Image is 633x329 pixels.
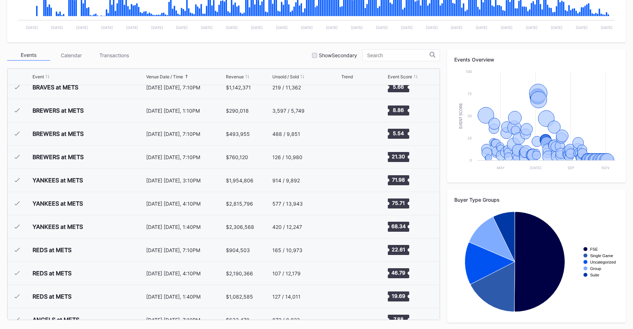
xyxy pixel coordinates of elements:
svg: Chart title [341,288,363,305]
text: [DATE] [551,25,563,30]
div: [DATE] [DATE], 7:10PM [146,154,224,160]
div: $2,306,568 [226,224,254,230]
div: REDS at METS [33,270,71,277]
div: BRAVES at METS [33,84,78,91]
div: REDS at METS [33,246,71,254]
div: YANKEES at METS [33,223,83,230]
text: 100 [466,69,472,74]
div: $1,082,585 [226,294,253,300]
text: [DATE] [601,25,613,30]
text: 75 [468,92,472,96]
text: [DATE] [501,25,513,30]
text: [DATE] [126,25,138,30]
text: Uncategorized [590,260,616,264]
div: $904,503 [226,247,250,253]
div: Buyer Type Groups [454,197,619,203]
text: [DATE] [51,25,63,30]
text: 50 [468,114,472,118]
text: 19.69 [392,293,405,299]
text: 71.98 [392,177,405,183]
div: [DATE] [DATE], 7:10PM [146,317,224,323]
div: Revenue [226,74,244,79]
div: $1,954,806 [226,177,253,183]
text: 8.86 [393,107,404,113]
svg: Chart title [341,311,363,329]
div: [DATE] [DATE], 7:10PM [146,247,224,253]
text: [DATE] [530,166,541,170]
div: 488 / 9,851 [272,131,300,137]
div: Unsold / Sold [272,74,299,79]
text: [DATE] [201,25,213,30]
div: [DATE] [DATE], 1:40PM [146,224,224,230]
div: YANKEES at METS [33,200,83,207]
svg: Chart title [454,68,619,175]
div: Trend [341,74,353,79]
input: Search [367,53,430,58]
text: [DATE] [176,25,188,30]
div: Events [7,50,50,61]
svg: Chart title [341,171,363,189]
text: 0 [470,158,472,162]
div: ANGELS at METS [33,316,79,323]
svg: Chart title [341,241,363,259]
div: BREWERS at METS [33,107,84,114]
text: Group [590,266,601,271]
div: Venue Date / Time [146,74,183,79]
text: [DATE] [26,25,38,30]
svg: Chart title [454,208,619,315]
div: 126 / 10,980 [272,154,302,160]
div: 165 / 10,973 [272,247,302,253]
text: [DATE] [276,25,288,30]
text: 5.66 [393,84,404,90]
div: [DATE] [DATE], 7:10PM [146,131,224,137]
div: Event Score [388,74,412,79]
div: $1,142,371 [226,84,251,90]
div: $2,815,796 [226,201,253,207]
div: $760,120 [226,154,248,160]
div: 107 / 12,179 [272,270,301,276]
svg: Chart title [341,78,363,96]
text: 21.30 [392,153,405,159]
text: Single Game [590,254,613,258]
text: [DATE] [576,25,588,30]
text: 7.88 [394,316,404,322]
div: [DATE] [DATE], 4:10PM [146,201,224,207]
div: REDS at METS [33,293,71,300]
div: 127 / 14,011 [272,294,301,300]
div: [DATE] [DATE], 4:10PM [146,270,224,276]
div: Calendar [50,50,93,61]
text: [DATE] [526,25,538,30]
svg: Chart title [341,148,363,166]
text: Suite [590,273,599,277]
text: FSE [590,247,598,251]
text: May [497,166,505,170]
text: [DATE] [351,25,363,30]
text: [DATE] [451,25,463,30]
div: 219 / 11,362 [272,84,301,90]
text: [DATE] [401,25,413,30]
text: [DATE] [101,25,113,30]
text: Nov [602,166,610,170]
div: [DATE] [DATE], 7:10PM [146,84,224,90]
text: [DATE] [226,25,238,30]
div: $493,955 [226,131,250,137]
div: [DATE] [DATE], 1:10PM [146,108,224,114]
svg: Chart title [341,264,363,282]
text: [DATE] [76,25,88,30]
text: 46.79 [391,270,405,276]
div: 914 / 9,892 [272,177,300,183]
div: $290,018 [226,108,249,114]
text: [DATE] [251,25,263,30]
text: [DATE] [151,25,163,30]
text: 22.61 [392,246,405,252]
div: Event [33,74,44,79]
text: 25 [468,136,472,140]
div: Transactions [93,50,136,61]
div: 3,597 / 5,749 [272,108,305,114]
text: [DATE] [476,25,488,30]
div: [DATE] [DATE], 1:40PM [146,294,224,300]
div: Show Secondary [319,52,357,58]
div: $2,190,366 [226,270,253,276]
div: YANKEES at METS [33,177,83,184]
div: 420 / 12,247 [272,224,302,230]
